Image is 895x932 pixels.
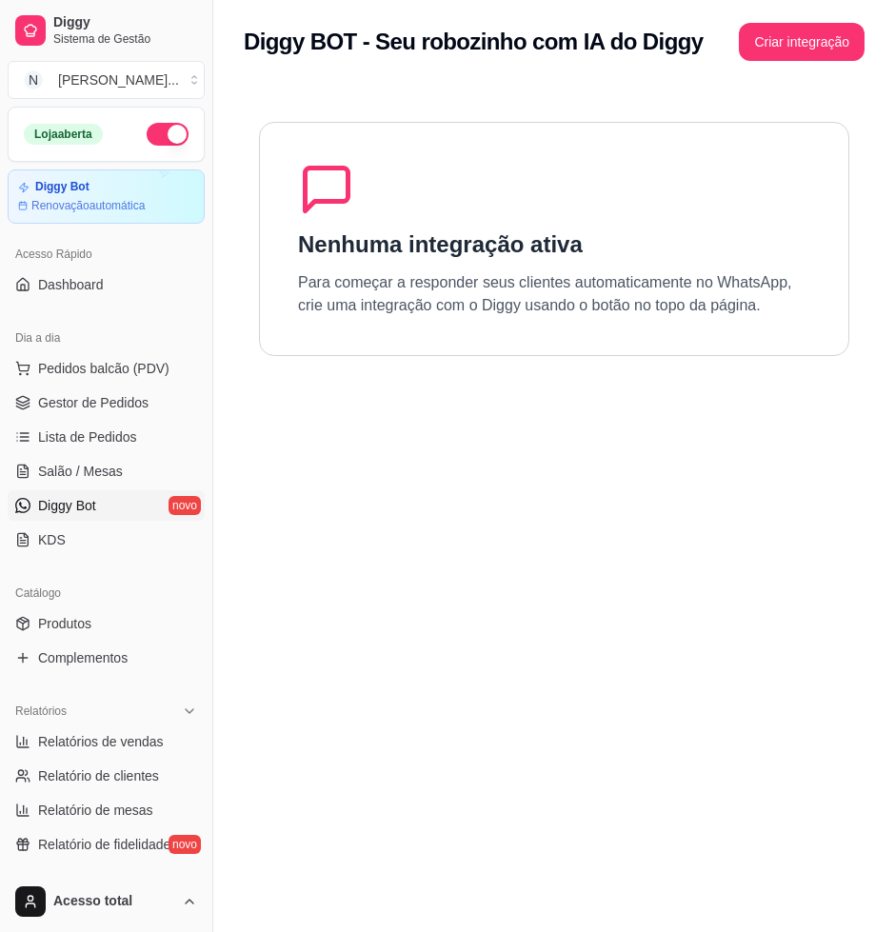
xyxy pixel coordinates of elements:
[8,169,205,224] a: Diggy BotRenovaçãoautomática
[8,643,205,673] a: Complementos
[58,70,179,89] div: [PERSON_NAME] ...
[8,726,205,757] a: Relatórios de vendas
[8,578,205,608] div: Catálogo
[38,835,170,854] span: Relatório de fidelidade
[739,23,865,61] button: Criar integração
[8,269,205,300] a: Dashboard
[38,732,164,751] span: Relatórios de vendas
[53,31,197,47] span: Sistema de Gestão
[8,456,205,486] a: Salão / Mesas
[8,387,205,418] a: Gestor de Pedidos
[38,766,159,785] span: Relatório de clientes
[38,359,169,378] span: Pedidos balcão (PDV)
[24,70,43,89] span: N
[8,422,205,452] a: Lista de Pedidos
[8,795,205,825] a: Relatório de mesas
[8,353,205,384] button: Pedidos balcão (PDV)
[147,123,189,146] button: Alterar Status
[8,490,205,521] a: Diggy Botnovo
[8,323,205,353] div: Dia a dia
[38,648,128,667] span: Complementos
[8,525,205,555] a: KDS
[38,496,96,515] span: Diggy Bot
[38,614,91,633] span: Produtos
[38,393,149,412] span: Gestor de Pedidos
[8,61,205,99] button: Select a team
[244,27,704,57] h2: Diggy BOT - Seu robozinho com IA do Diggy
[38,462,123,481] span: Salão / Mesas
[8,829,205,860] a: Relatório de fidelidadenovo
[8,8,205,53] a: DiggySistema de Gestão
[38,801,153,820] span: Relatório de mesas
[8,239,205,269] div: Acesso Rápido
[53,893,174,910] span: Acesso total
[8,761,205,791] a: Relatório de clientes
[15,704,67,719] span: Relatórios
[38,427,137,446] span: Lista de Pedidos
[298,271,792,317] p: Para começar a responder seus clientes automaticamente no WhatsApp, crie uma integração com o Dig...
[298,229,583,260] h1: Nenhuma integração ativa
[35,180,89,194] article: Diggy Bot
[31,198,145,213] article: Renovação automática
[8,879,205,924] button: Acesso total
[24,124,103,145] div: Loja aberta
[53,14,197,31] span: Diggy
[38,530,66,549] span: KDS
[8,608,205,639] a: Produtos
[38,275,104,294] span: Dashboard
